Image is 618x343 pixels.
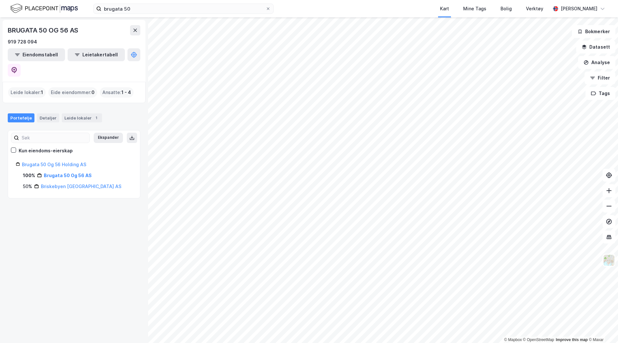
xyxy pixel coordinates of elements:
[121,89,131,96] span: 1 - 4
[572,25,615,38] button: Bokmerker
[576,41,615,53] button: Datasett
[23,172,35,179] div: 100%
[603,254,615,266] img: Z
[504,338,522,342] a: Mapbox
[23,183,32,190] div: 50%
[526,5,543,13] div: Verktøy
[578,56,615,69] button: Analyse
[585,71,615,84] button: Filter
[19,147,73,155] div: Kun eiendoms-eierskap
[62,113,102,122] div: Leide lokaler
[37,113,59,122] div: Detaljer
[100,87,134,98] div: Ansatte :
[41,89,43,96] span: 1
[41,184,121,189] a: Briskebyen [GEOGRAPHIC_DATA] AS
[463,5,486,13] div: Mine Tags
[19,133,89,143] input: Søk
[93,115,99,121] div: 1
[68,48,125,61] button: Leietakertabell
[8,48,65,61] button: Eiendomstabell
[8,113,34,122] div: Portefølje
[586,312,618,343] div: Kontrollprogram for chat
[561,5,597,13] div: [PERSON_NAME]
[440,5,449,13] div: Kart
[22,162,86,167] a: Brugata 50 Og 56 Holding AS
[91,89,95,96] span: 0
[585,87,615,100] button: Tags
[8,25,80,35] div: BRUGATA 50 OG 56 AS
[501,5,512,13] div: Bolig
[8,38,37,46] div: 919 728 094
[48,87,97,98] div: Eide eiendommer :
[94,133,123,143] button: Ekspander
[556,338,588,342] a: Improve this map
[523,338,554,342] a: OpenStreetMap
[44,173,92,178] a: Brugata 50 Og 56 AS
[10,3,78,14] img: logo.f888ab2527a4732fd821a326f86c7f29.svg
[101,4,266,14] input: Søk på adresse, matrikkel, gårdeiere, leietakere eller personer
[8,87,46,98] div: Leide lokaler :
[586,312,618,343] iframe: Chat Widget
